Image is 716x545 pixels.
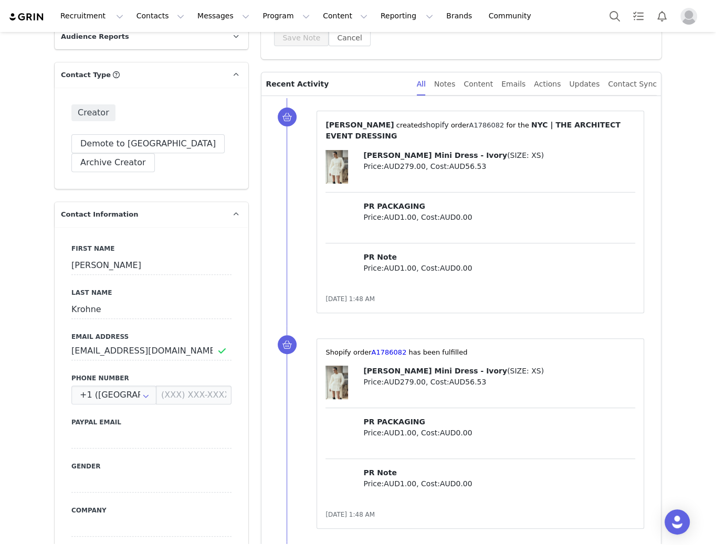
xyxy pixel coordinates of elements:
[274,29,329,46] button: Save Note
[325,121,620,140] span: NYC | THE ARCHITECT EVENT DRESSING
[130,4,191,28] button: Contacts
[363,253,396,261] span: PR Note
[665,509,690,535] div: Open Intercom Messenger
[384,264,416,272] span: AUD1.00
[8,8,364,20] body: Rich Text Area. Press ALT-0 for help.
[317,4,374,28] button: Content
[71,332,231,341] label: Email Address
[384,378,426,386] span: AUD279.00
[266,72,408,95] p: Recent Activity
[449,162,487,170] span: AUD56.53
[71,244,231,253] label: First Name
[363,263,635,274] p: Price: , Cost:
[325,511,375,518] span: [DATE] 1:48 AM
[156,386,231,404] input: (XXX) XXX-XXXX
[71,288,231,297] label: Last Name
[71,386,156,404] div: United States
[384,479,416,488] span: AUD1.00
[627,4,650,28] a: Tasks
[256,4,316,28] button: Program
[325,121,394,129] span: [PERSON_NAME]
[440,479,472,488] span: AUD0.00
[569,72,599,96] div: Updates
[440,213,472,221] span: AUD0.00
[440,4,481,28] a: Brands
[71,418,231,427] label: Paypal Email
[363,151,507,159] span: [PERSON_NAME] Mini Dress - Ivory
[384,429,416,437] span: AUD1.00
[325,348,467,356] span: ⁨Shopify⁩ order⁨ ⁩ has been fulfilled
[417,72,426,96] div: All
[61,70,111,80] span: Contact Type
[510,367,541,375] span: SIZE: XS
[534,72,561,96] div: Actions
[329,29,370,46] button: Cancel
[71,341,231,360] input: Email Address
[363,202,425,210] span: PR PACKAGING
[363,377,635,388] p: Price: , Cost:
[363,161,635,172] p: Price: , Cost:
[191,4,256,28] button: Messages
[363,367,507,375] span: [PERSON_NAME] Mini Dress - Ivory
[363,468,396,477] span: PR Note
[61,209,138,220] span: Contact Information
[54,4,130,28] button: Recruitment
[363,212,635,223] p: Price: , Cost:
[363,150,635,161] p: ( )
[434,72,455,96] div: Notes
[680,8,697,25] img: placeholder-profile.jpg
[608,72,657,96] div: Contact Sync
[71,462,231,471] label: Gender
[440,429,472,437] span: AUD0.00
[363,478,635,489] p: Price: , Cost:
[71,104,115,121] span: Creator
[363,366,635,377] p: ( )
[464,72,493,96] div: Content
[384,162,426,170] span: AUD279.00
[422,121,448,129] span: shopify
[325,120,635,142] p: ⁨ ⁩ created⁨ ⁩⁨⁩ order⁨ ⁩ for the ⁨ ⁩
[71,506,231,515] label: Company
[325,295,375,303] span: [DATE] 1:48 AM
[469,121,504,129] a: A1786082
[510,151,541,159] span: SIZE: XS
[363,428,635,439] p: Price: , Cost:
[363,418,425,426] span: PR PACKAGING
[71,134,225,153] button: Demote to [GEOGRAPHIC_DATA]
[374,4,439,28] button: Reporting
[71,373,231,383] label: Phone Number
[482,4,542,28] a: Community
[61,31,129,42] span: Audience Reports
[674,8,708,25] button: Profile
[440,264,472,272] span: AUD0.00
[501,72,525,96] div: Emails
[603,4,626,28] button: Search
[371,348,406,356] a: A1786082
[71,386,156,404] input: Country
[449,378,487,386] span: AUD56.53
[650,4,673,28] button: Notifications
[384,213,416,221] span: AUD1.00
[8,12,45,22] img: grin logo
[71,153,155,172] button: Archive Creator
